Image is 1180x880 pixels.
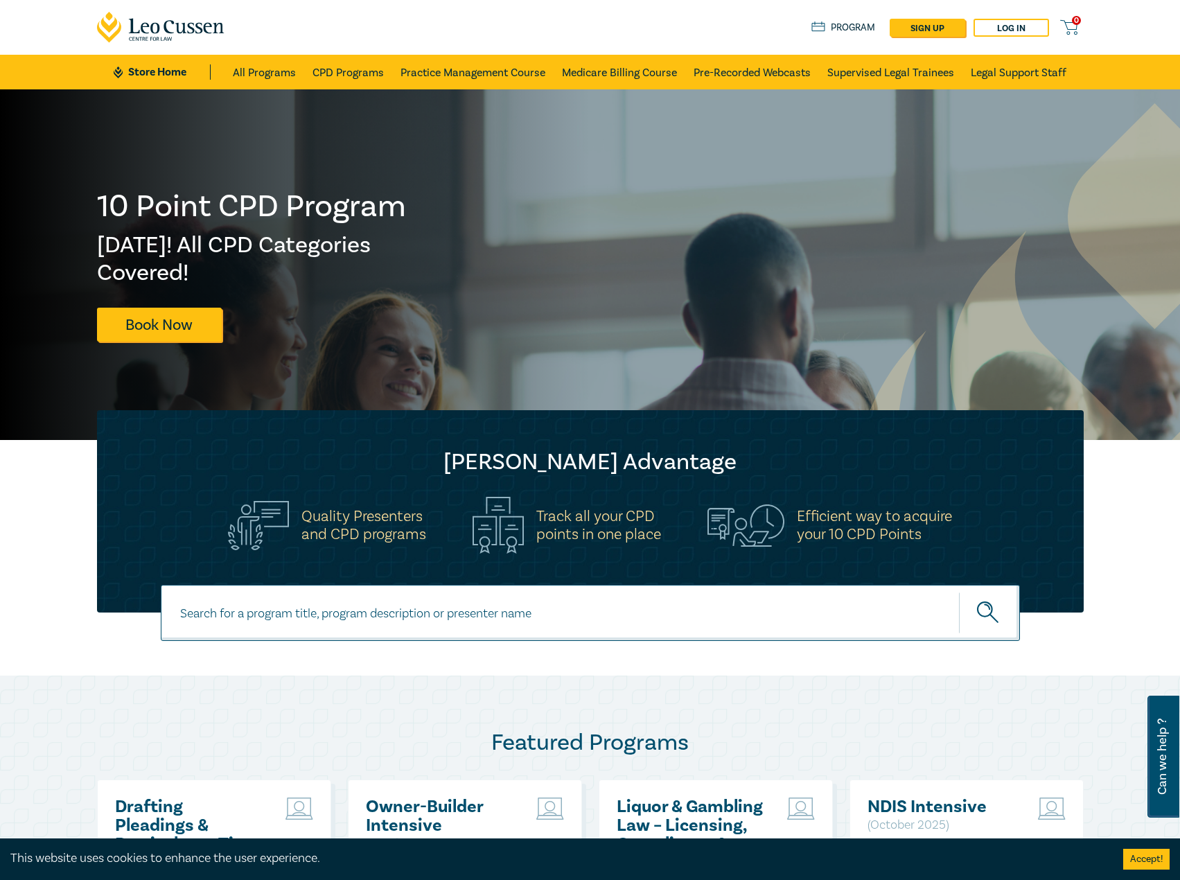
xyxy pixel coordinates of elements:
[694,55,811,89] a: Pre-Recorded Webcasts
[971,55,1066,89] a: Legal Support Staff
[228,501,289,550] img: Quality Presenters<br>and CPD programs
[97,308,222,342] a: Book Now
[797,507,952,543] h5: Efficient way to acquire your 10 CPD Points
[868,816,1016,834] p: ( October 2025 )
[97,188,407,225] h1: 10 Point CPD Program
[285,798,313,820] img: Live Stream
[1123,849,1170,870] button: Accept cookies
[400,55,545,89] a: Practice Management Course
[868,798,1016,816] a: NDIS Intensive
[312,55,384,89] a: CPD Programs
[1156,704,1169,809] span: Can we help ?
[233,55,296,89] a: All Programs
[161,585,1020,641] input: Search for a program title, program description or presenter name
[366,835,515,853] p: ( October 2025 )
[125,448,1056,476] h2: [PERSON_NAME] Advantage
[366,798,515,835] a: Owner-Builder Intensive
[811,20,876,35] a: Program
[890,19,965,37] a: sign up
[1038,798,1066,820] img: Live Stream
[97,231,407,287] h2: [DATE]! All CPD Categories Covered!
[787,798,815,820] img: Live Stream
[707,504,784,546] img: Efficient way to acquire<br>your 10 CPD Points
[827,55,954,89] a: Supervised Legal Trainees
[536,507,661,543] h5: Track all your CPD points in one place
[114,64,210,80] a: Store Home
[562,55,677,89] a: Medicare Billing Course
[1072,16,1081,25] span: 0
[617,798,766,854] a: Liquor & Gambling Law – Licensing, Compliance & Regulations
[115,798,264,854] a: Drafting Pleadings & Particulars – Tips & Traps
[301,507,426,543] h5: Quality Presenters and CPD programs
[97,729,1084,757] h2: Featured Programs
[473,497,524,554] img: Track all your CPD<br>points in one place
[974,19,1049,37] a: Log in
[536,798,564,820] img: Live Stream
[10,850,1102,868] div: This website uses cookies to enhance the user experience.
